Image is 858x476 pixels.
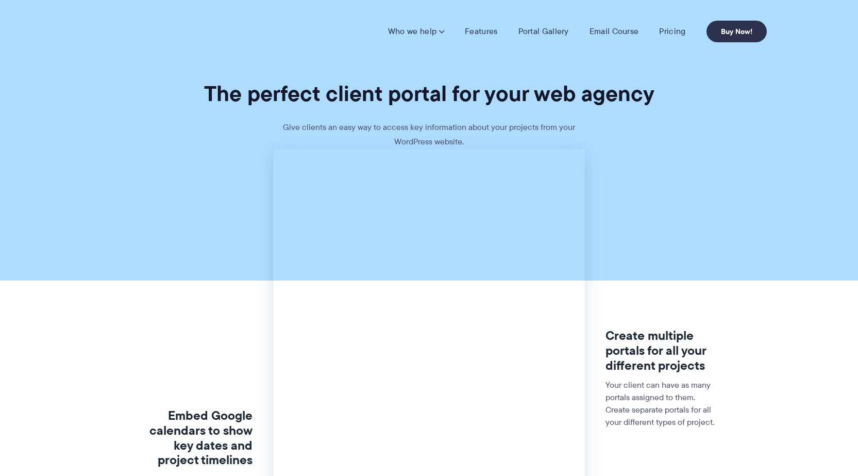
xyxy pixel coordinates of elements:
[706,21,767,42] a: Buy Now!
[590,26,639,37] a: Email Course
[465,26,497,37] a: Features
[605,379,718,429] p: Your client can have as many portals assigned to them. Create separate portals for all your diffe...
[659,26,685,37] a: Pricing
[140,408,253,468] h3: Embed Google calendars to show key dates and project timelines
[388,26,444,37] a: Who we help
[275,120,584,149] p: Give clients an easy way to access key information about your projects from your WordPress website.
[605,329,718,373] h3: Create multiple portals for all your different projects
[518,26,569,37] a: Portal Gallery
